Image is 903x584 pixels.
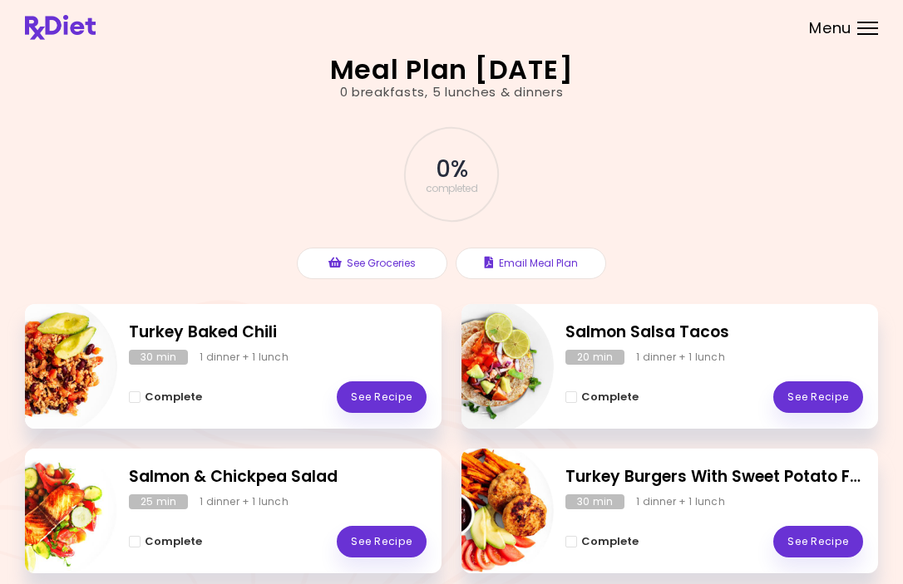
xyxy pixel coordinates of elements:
div: 1 dinner + 1 lunch [200,494,289,509]
span: 0 % [436,155,466,184]
div: 1 dinner + 1 lunch [636,494,725,509]
h2: Turkey Baked Chili [129,321,427,345]
img: Info - Turkey Burgers With Sweet Potato Fries [416,442,554,580]
div: 30 min [565,494,624,509]
div: 30 min [129,350,188,365]
a: See Recipe - Salmon & Chickpea Salad [337,526,427,557]
div: 0 breakfasts , 5 lunches & dinners [340,83,564,102]
span: Complete [145,390,202,404]
button: See Groceries [297,248,447,279]
button: Email Meal Plan [456,248,606,279]
span: completed [426,184,478,194]
h2: Salmon & Chickpea Salad [129,465,427,489]
h2: Meal Plan [DATE] [330,56,574,83]
span: Complete [581,535,639,548]
button: Complete - Salmon Salsa Tacos [565,387,639,407]
div: 1 dinner + 1 lunch [200,350,289,365]
h2: Salmon Salsa Tacos [565,321,863,345]
a: See Recipe - Turkey Burgers With Sweet Potato Fries [773,526,863,557]
span: Menu [809,21,851,36]
button: Complete - Turkey Baked Chili [129,387,202,407]
div: 20 min [565,350,624,365]
a: See Recipe - Salmon Salsa Tacos [773,381,863,413]
a: See Recipe - Turkey Baked Chili [337,381,427,413]
span: Complete [145,535,202,548]
span: Complete [581,390,639,404]
button: Complete - Turkey Burgers With Sweet Potato Fries [565,532,639,552]
img: RxDiet [25,15,96,40]
img: Info - Salmon Salsa Tacos [416,297,554,435]
button: Complete - Salmon & Chickpea Salad [129,532,202,552]
div: 1 dinner + 1 lunch [636,350,725,365]
div: 25 min [129,494,188,509]
h2: Turkey Burgers With Sweet Potato Fries [565,465,863,489]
